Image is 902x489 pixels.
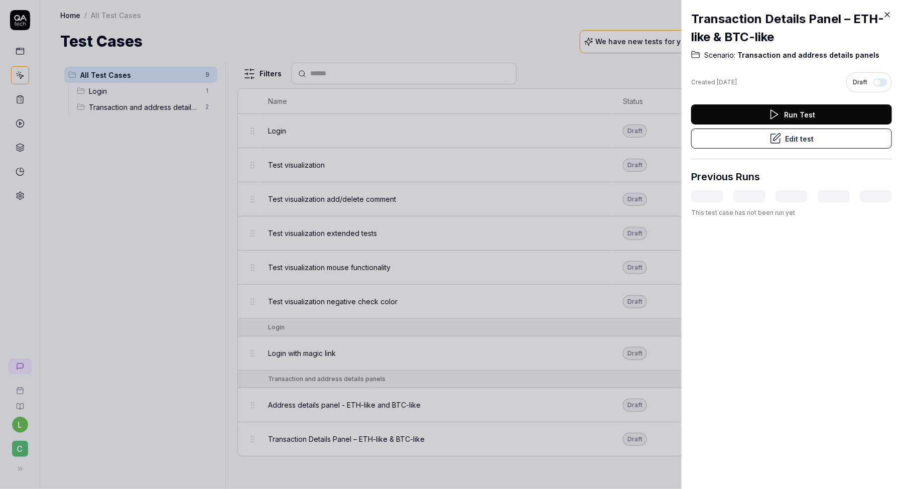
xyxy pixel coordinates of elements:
[691,78,737,87] div: Created
[691,169,760,184] h3: Previous Runs
[691,208,892,217] div: This test case has not been run yet
[704,50,735,60] span: Scenario:
[853,78,867,87] span: Draft
[691,10,892,46] h2: Transaction Details Panel – ETH-like & BTC-like
[717,78,737,86] time: [DATE]
[735,50,879,60] span: Transaction and address details panels
[691,129,892,149] button: Edit test
[691,104,892,125] button: Run Test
